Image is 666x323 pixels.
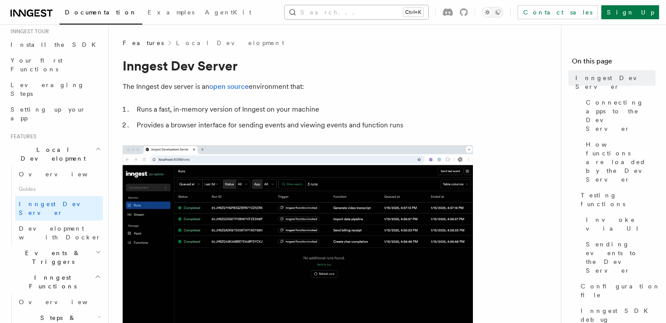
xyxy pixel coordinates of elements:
a: Inngest Dev Server [572,70,655,95]
a: AgentKit [200,3,257,24]
button: Inngest Functions [7,270,103,294]
span: Documentation [65,9,137,16]
a: Documentation [60,3,142,25]
button: Toggle dark mode [482,7,503,18]
span: Connecting apps to the Dev Server [586,98,655,133]
a: Overview [15,294,103,310]
span: Inngest tour [7,28,49,35]
span: Features [123,39,164,47]
span: Development with Docker [19,225,101,241]
span: AgentKit [205,9,251,16]
span: Leveraging Steps [11,81,85,97]
a: open source [209,82,249,91]
a: Your first Functions [7,53,103,77]
span: Local Development [7,145,95,163]
a: Connecting apps to the Dev Server [582,95,655,137]
a: Sign Up [601,5,659,19]
a: Local Development [176,39,284,47]
span: Guides [15,182,103,196]
a: Sending events to the Dev Server [582,236,655,278]
button: Events & Triggers [7,245,103,270]
a: Examples [142,3,200,24]
span: Configuration file [581,282,660,299]
span: Features [7,133,36,140]
span: Inngest Functions [7,273,95,291]
h1: Inngest Dev Server [123,58,473,74]
span: Overview [19,298,109,305]
a: Overview [15,166,103,182]
a: How functions are loaded by the Dev Server [582,137,655,187]
li: Runs a fast, in-memory version of Inngest on your machine [134,103,473,116]
a: Leveraging Steps [7,77,103,102]
li: Provides a browser interface for sending events and viewing events and function runs [134,119,473,131]
a: Invoke via UI [582,212,655,236]
a: Testing functions [577,187,655,212]
a: Install the SDK [7,37,103,53]
p: The Inngest dev server is an environment that: [123,81,473,93]
span: Install the SDK [11,41,101,48]
span: How functions are loaded by the Dev Server [586,140,655,184]
a: Configuration file [577,278,655,303]
a: Contact sales [518,5,598,19]
a: Inngest Dev Server [15,196,103,221]
kbd: Ctrl+K [403,8,423,17]
span: Inngest Dev Server [575,74,655,91]
span: Testing functions [581,191,655,208]
span: Your first Functions [11,57,63,73]
span: Setting up your app [11,106,86,122]
span: Sending events to the Dev Server [586,240,655,275]
span: Events & Triggers [7,249,95,266]
div: Local Development [7,166,103,245]
a: Setting up your app [7,102,103,126]
button: Local Development [7,142,103,166]
a: Development with Docker [15,221,103,245]
button: Search...Ctrl+K [285,5,428,19]
span: Invoke via UI [586,215,655,233]
span: Examples [148,9,194,16]
span: Inngest Dev Server [19,200,94,216]
span: Overview [19,171,109,178]
h4: On this page [572,56,655,70]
